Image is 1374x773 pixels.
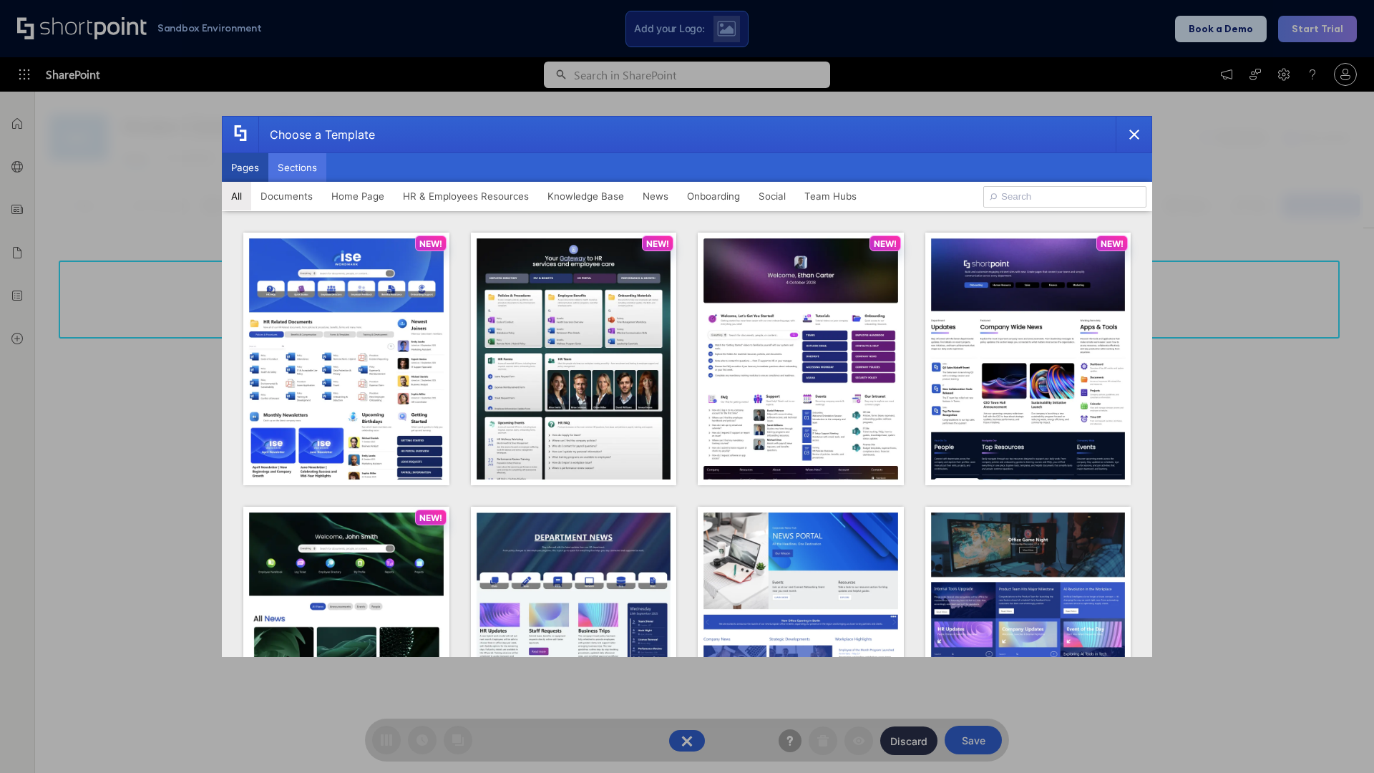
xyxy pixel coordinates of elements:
[394,182,538,210] button: HR & Employees Resources
[983,186,1146,208] input: Search
[633,182,678,210] button: News
[258,117,375,152] div: Choose a Template
[419,512,442,523] p: NEW!
[1101,238,1124,249] p: NEW!
[538,182,633,210] button: Knowledge Base
[322,182,394,210] button: Home Page
[222,153,268,182] button: Pages
[874,238,897,249] p: NEW!
[268,153,326,182] button: Sections
[222,182,251,210] button: All
[1302,704,1374,773] iframe: Chat Widget
[251,182,322,210] button: Documents
[749,182,795,210] button: Social
[646,238,669,249] p: NEW!
[678,182,749,210] button: Onboarding
[222,116,1152,657] div: template selector
[795,182,866,210] button: Team Hubs
[419,238,442,249] p: NEW!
